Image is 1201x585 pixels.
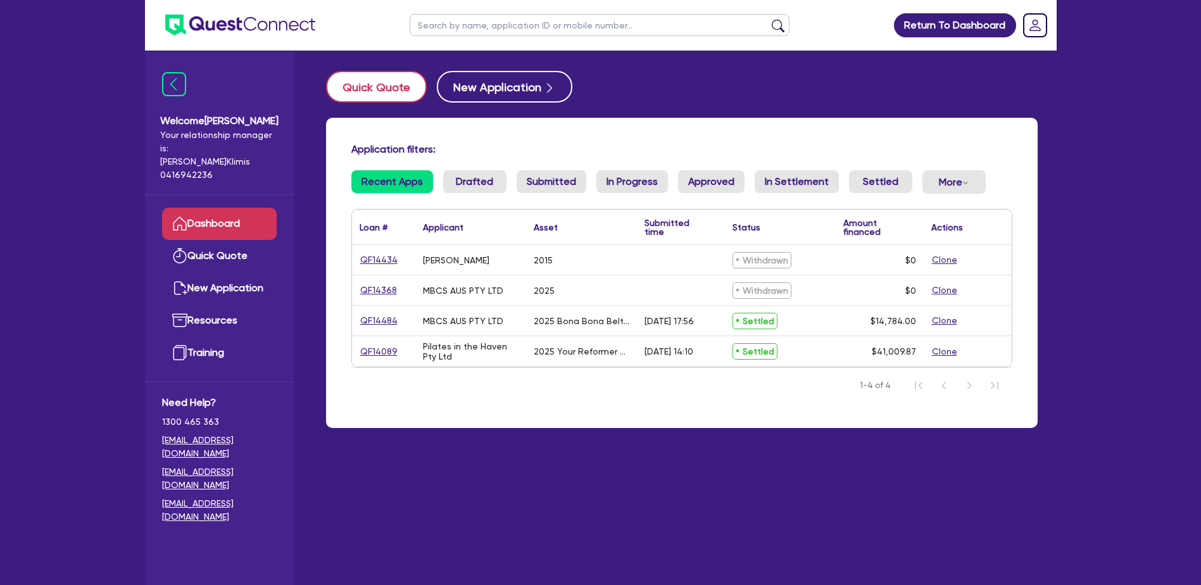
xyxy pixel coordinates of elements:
div: MBCS AUS PTY LTD [423,316,503,326]
a: Settled [849,170,912,193]
span: $14,784.00 [871,316,916,326]
img: training [172,345,187,360]
button: New Application [437,71,572,103]
button: Next Page [957,373,982,398]
a: Training [162,337,277,369]
span: Your relationship manager is: [PERSON_NAME] Klimis 0416942236 [160,129,279,182]
div: Actions [931,223,963,232]
img: quest-connect-logo-blue [165,15,315,35]
div: Asset [534,223,558,232]
img: quick-quote [172,248,187,263]
div: 2025 Your Reformer YR Envy Reformer Pilates Reformer [534,346,629,356]
h4: Application filters: [351,143,1012,155]
a: QF14089 [360,344,398,359]
a: Return To Dashboard [894,13,1016,37]
span: $0 [905,286,916,296]
button: Quick Quote [326,71,427,103]
a: Approved [678,170,745,193]
div: [DATE] 17:56 [645,316,694,326]
button: Clone [931,253,958,267]
button: Previous Page [931,373,957,398]
button: Last Page [982,373,1007,398]
button: First Page [906,373,931,398]
button: Dropdown toggle [922,170,986,194]
div: Amount financed [843,218,916,236]
a: [EMAIL_ADDRESS][DOMAIN_NAME] [162,434,277,460]
button: Clone [931,344,958,359]
div: Applicant [423,223,463,232]
span: Withdrawn [733,252,791,268]
a: [EMAIL_ADDRESS][DOMAIN_NAME] [162,465,277,492]
img: icon-menu-close [162,72,186,96]
a: Quick Quote [326,71,437,103]
a: Quick Quote [162,240,277,272]
span: Withdrawn [733,282,791,299]
div: Submitted time [645,218,706,236]
img: new-application [172,280,187,296]
a: Recent Apps [351,170,433,193]
button: Clone [931,313,958,328]
div: [DATE] 14:10 [645,346,693,356]
span: Need Help? [162,395,277,410]
div: Status [733,223,760,232]
a: Resources [162,305,277,337]
a: In Progress [596,170,668,193]
div: Loan # [360,223,387,232]
a: In Settlement [755,170,839,193]
div: MBCS AUS PTY LTD [423,286,503,296]
span: 1-4 of 4 [860,379,891,392]
div: 2025 Bona Bona Belt 1ph 2,2kW,230V,50/60Hz, 250mm [534,316,629,326]
span: $41,009.87 [872,346,916,356]
a: New Application [162,272,277,305]
a: QF14368 [360,283,398,298]
a: [EMAIL_ADDRESS][DOMAIN_NAME] [162,497,277,524]
button: Clone [931,283,958,298]
a: Dashboard [162,208,277,240]
span: Settled [733,313,777,329]
div: 2015 [534,255,553,265]
span: Welcome [PERSON_NAME] [160,113,279,129]
div: [PERSON_NAME] [423,255,489,265]
img: resources [172,313,187,328]
div: 2025 [534,286,555,296]
a: QF14434 [360,253,398,267]
a: Submitted [517,170,586,193]
span: $0 [905,255,916,265]
a: QF14484 [360,313,398,328]
a: Dropdown toggle [1019,9,1052,42]
input: Search by name, application ID or mobile number... [410,14,789,36]
span: 1300 465 363 [162,415,277,429]
div: Pilates in the Haven Pty Ltd [423,341,519,362]
a: Drafted [443,170,506,193]
span: Settled [733,343,777,360]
